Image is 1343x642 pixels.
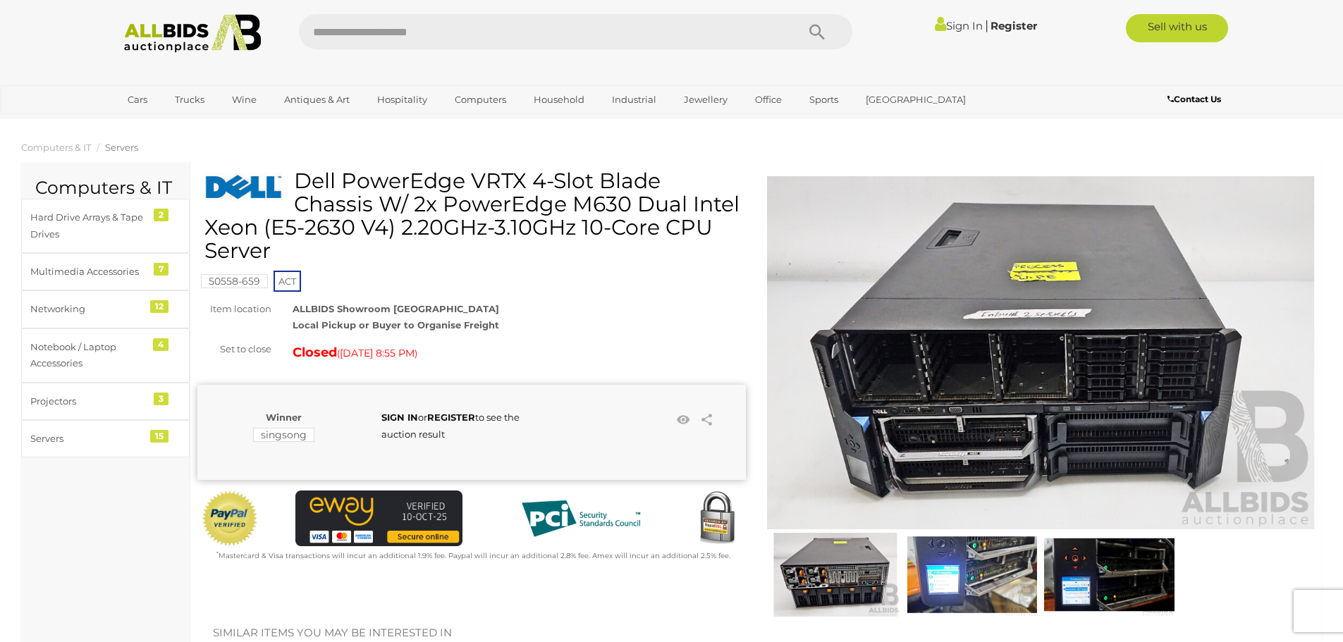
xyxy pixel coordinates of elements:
img: Dell PowerEdge VRTX 4-Slot Blade Chassis W/ 2x PowerEdge M630 Dual Intel Xeon (E5-2630 V4) 2.20GH... [1044,533,1174,617]
span: ACT [274,271,301,292]
a: Trucks [166,88,214,111]
a: REGISTER [427,412,475,423]
mark: singsong [253,428,314,442]
div: 12 [150,300,168,313]
a: 50558-659 [201,276,268,287]
a: Wine [223,88,266,111]
a: Servers [105,142,138,153]
img: Allbids.com.au [116,14,269,53]
a: Multimedia Accessories 7 [21,253,190,290]
img: Official PayPal Seal [201,490,259,547]
mark: 50558-659 [201,274,268,288]
a: SIGN IN [381,412,418,423]
a: Register [991,19,1037,32]
a: Household [525,88,594,111]
h2: Computers & IT [35,178,176,198]
small: Mastercard & Visa transactions will incur an additional 1.9% fee. Paypal will incur an additional... [216,551,730,560]
a: Computers [446,88,515,111]
img: eWAY Payment Gateway [295,490,462,546]
img: Secured by Rapid SSL [689,490,745,547]
b: Winner [266,412,302,423]
a: Cars [118,88,157,111]
a: Computers & IT [21,142,91,153]
a: Servers 15 [21,420,190,457]
a: Office [746,88,791,111]
a: Notebook / Laptop Accessories 4 [21,328,190,383]
h1: Dell PowerEdge VRTX 4-Slot Blade Chassis W/ 2x PowerEdge M630 Dual Intel Xeon (E5-2630 V4) 2.20GH... [204,169,742,262]
div: Projectors [30,393,147,409]
strong: Closed [293,345,337,360]
h2: Similar items you may be interested in [213,627,1299,639]
div: 4 [153,338,168,351]
img: Dell PowerEdge VRTX 4-Slot Blade Chassis W/ 2x PowerEdge M630 Dual Intel Xeon (E5-2630 V4) 2.20GH... [771,533,900,617]
span: or to see the auction result [381,412,520,439]
div: 2 [154,209,168,221]
li: Watch this item [673,409,694,431]
div: Servers [30,431,147,447]
a: Hospitality [368,88,436,111]
div: 7 [154,263,168,276]
span: [DATE] 8:55 PM [340,347,415,359]
div: Set to close [187,341,282,357]
div: Hard Drive Arrays & Tape Drives [30,209,147,242]
strong: Local Pickup or Buyer to Organise Freight [293,319,499,331]
img: Dell PowerEdge VRTX 4-Slot Blade Chassis W/ 2x PowerEdge M630 Dual Intel Xeon (E5-2630 V4) 2.20GH... [204,173,283,202]
b: Contact Us [1167,94,1221,104]
img: Dell PowerEdge VRTX 4-Slot Blade Chassis W/ 2x PowerEdge M630 Dual Intel Xeon (E5-2630 V4) 2.20GH... [767,176,1316,529]
a: Contact Us [1167,92,1225,107]
a: Projectors 3 [21,383,190,420]
div: Networking [30,301,147,317]
div: Notebook / Laptop Accessories [30,339,147,372]
div: 15 [150,430,168,443]
button: Search [782,14,852,49]
a: [GEOGRAPHIC_DATA] [857,88,975,111]
a: Antiques & Art [275,88,359,111]
div: 3 [154,393,168,405]
a: Networking 12 [21,290,190,328]
a: Sports [800,88,847,111]
img: Dell PowerEdge VRTX 4-Slot Blade Chassis W/ 2x PowerEdge M630 Dual Intel Xeon (E5-2630 V4) 2.20GH... [907,533,1037,617]
strong: ALLBIDS Showroom [GEOGRAPHIC_DATA] [293,303,499,314]
a: Industrial [603,88,666,111]
a: Sign In [935,19,983,32]
div: Multimedia Accessories [30,264,147,280]
a: Hard Drive Arrays & Tape Drives 2 [21,199,190,253]
span: ( ) [337,347,417,359]
img: PCI DSS compliant [510,490,651,547]
a: Jewellery [675,88,737,111]
span: | [985,18,988,33]
a: Sell with us [1126,14,1228,42]
div: Item location [187,301,282,317]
